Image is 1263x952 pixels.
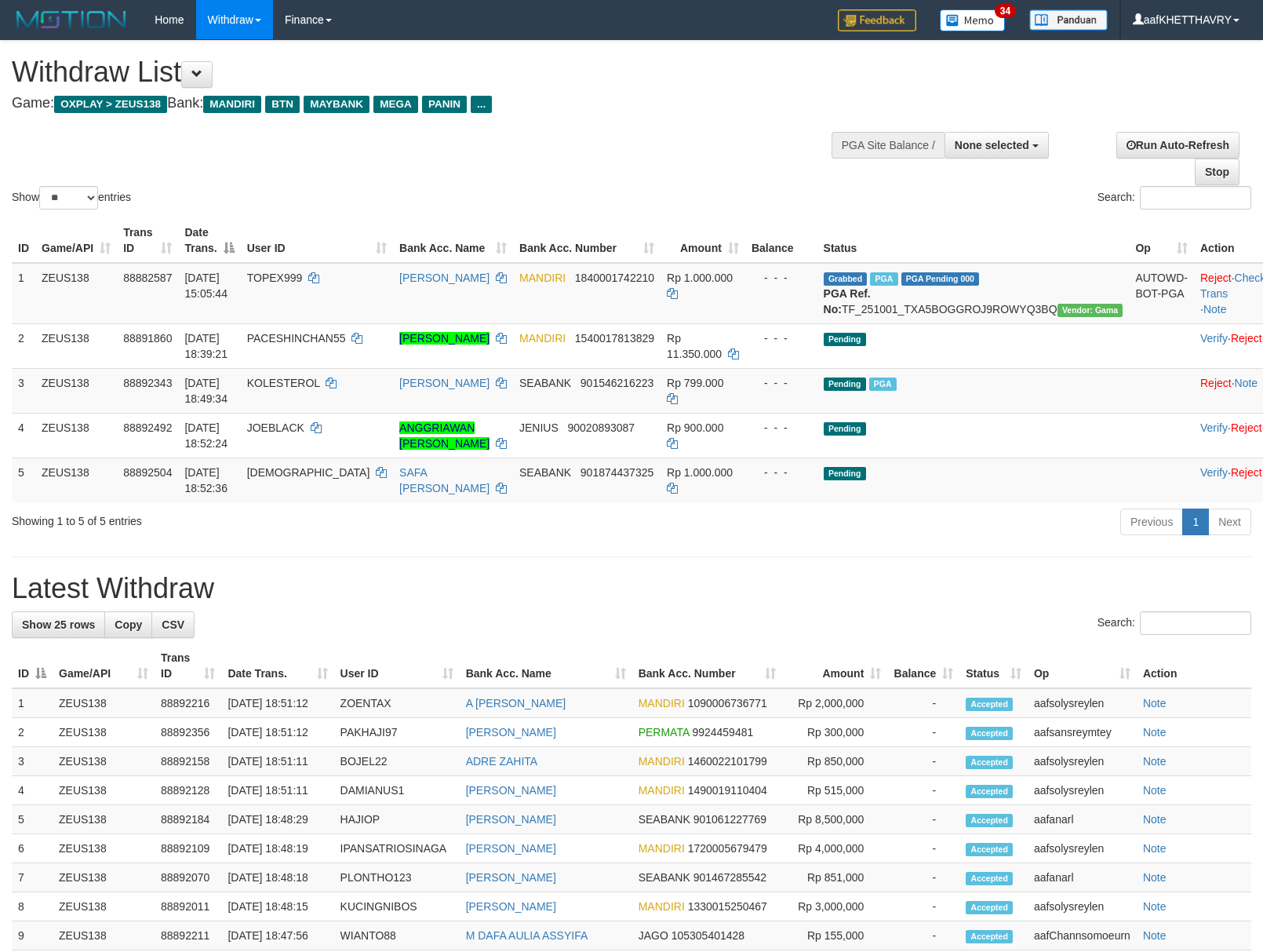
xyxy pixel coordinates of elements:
th: Amount: activate to sort column ascending [782,644,887,688]
span: Accepted [966,843,1013,856]
td: 88892070 [155,863,221,892]
td: PAKHAJI97 [334,718,460,747]
td: ZEUS138 [53,776,155,805]
a: Stop [1195,159,1239,185]
span: Grabbed [824,272,868,286]
td: aafanarl [1028,805,1137,834]
th: ID [12,218,35,263]
th: Status [817,218,1130,263]
span: MANDIRI [639,900,685,913]
td: HAJIOP [334,805,460,834]
span: Copy 901467285542 to clipboard [693,871,766,884]
td: ZEUS138 [53,747,155,776]
td: 3 [12,747,53,776]
th: Bank Acc. Name: activate to sort column ascending [460,644,632,688]
td: Rp 300,000 [782,718,887,747]
a: Reject [1231,466,1262,479]
td: aafsolysreylen [1028,776,1137,805]
span: MAYBANK [304,96,369,113]
td: Rp 4,000,000 [782,834,887,863]
th: Date Trans.: activate to sort column descending [178,218,240,263]
span: Pending [824,378,866,391]
span: Pending [824,467,866,480]
th: Status: activate to sort column ascending [959,644,1028,688]
span: JOEBLACK [247,421,304,434]
th: Bank Acc. Number: activate to sort column ascending [513,218,661,263]
span: 88892492 [123,421,172,434]
td: - [887,805,959,834]
td: Rp 850,000 [782,747,887,776]
span: PERMATA [639,726,690,739]
span: MANDIRI [639,697,685,709]
span: None selected [955,139,1029,151]
span: MANDIRI [639,842,685,855]
a: [PERSON_NAME] [399,272,490,284]
a: Note [1143,755,1167,768]
span: SEABANK [519,466,571,479]
td: 5 [12,805,53,834]
td: [DATE] 18:48:18 [221,863,333,892]
th: Action [1137,644,1251,688]
span: Rp 1.000.000 [667,272,733,284]
td: [DATE] 18:47:56 [221,921,333,950]
span: PACESHINCHAN55 [247,332,346,345]
a: A [PERSON_NAME] [466,697,566,709]
td: ZOENTAX [334,688,460,718]
th: Trans ID: activate to sort column ascending [155,644,221,688]
a: [PERSON_NAME] [466,813,556,826]
th: User ID: activate to sort column ascending [241,218,393,263]
div: - - - [752,375,811,391]
th: Balance: activate to sort column ascending [887,644,959,688]
td: [DATE] 18:51:11 [221,776,333,805]
span: 88892343 [123,377,172,389]
td: DAMIANUS1 [334,776,460,805]
span: [DATE] 18:52:24 [184,421,227,450]
td: 6 [12,834,53,863]
span: Copy 9924459481 to clipboard [692,726,753,739]
span: MANDIRI [519,272,566,284]
td: [DATE] 18:51:12 [221,718,333,747]
span: MANDIRI [203,96,261,113]
td: 3 [12,368,35,413]
a: [PERSON_NAME] [466,726,556,739]
td: 88892184 [155,805,221,834]
span: Copy 1090006736771 to clipboard [688,697,767,709]
span: Accepted [966,756,1013,769]
span: Copy 105305401428 to clipboard [672,929,744,942]
a: Next [1208,509,1251,535]
b: PGA Ref. No: [824,287,871,316]
td: [DATE] 18:51:11 [221,747,333,776]
th: Game/API: activate to sort column ascending [53,644,155,688]
span: MANDIRI [639,755,685,768]
label: Search: [1097,186,1251,210]
td: ZEUS138 [35,323,117,368]
td: ZEUS138 [53,921,155,950]
div: PGA Site Balance / [832,132,945,159]
span: Pending [824,422,866,436]
span: SEABANK [639,813,690,826]
span: [DATE] 18:52:36 [184,466,227,494]
a: Verify [1200,466,1228,479]
a: 1 [1182,509,1209,535]
span: Accepted [966,901,1013,914]
td: 1 [12,688,53,718]
span: Marked by aafnoeunsreypich [870,272,897,286]
span: Accepted [966,727,1013,740]
td: 4 [12,776,53,805]
span: Accepted [966,698,1013,711]
td: 8 [12,892,53,921]
a: Note [1143,784,1167,797]
a: Note [1143,929,1167,942]
td: 4 [12,413,35,458]
img: Feedback.jpg [838,9,916,31]
td: PLONTHO123 [334,863,460,892]
span: Copy [115,618,142,631]
a: [PERSON_NAME] [466,842,556,855]
a: SAFA [PERSON_NAME] [399,466,490,494]
td: 88892109 [155,834,221,863]
a: Previous [1120,509,1183,535]
span: 88891860 [123,332,172,345]
td: WIANTO88 [334,921,460,950]
span: Accepted [966,930,1013,943]
a: Reject [1231,421,1262,434]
